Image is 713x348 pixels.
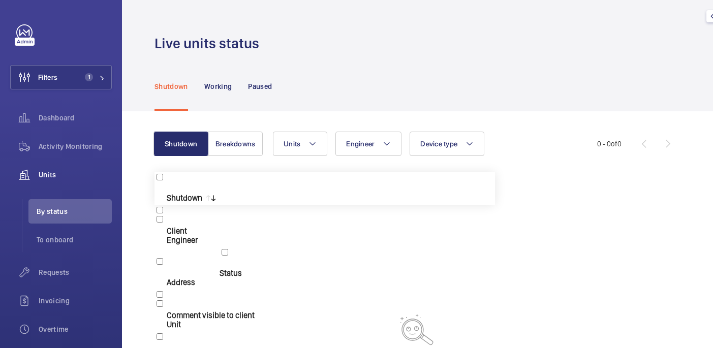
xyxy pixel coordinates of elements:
[167,321,241,329] div: Unit
[335,132,401,156] button: Engineer
[208,132,263,156] button: Breakdowns
[38,72,57,82] span: Filters
[39,113,112,123] span: Dashboard
[284,140,300,148] span: Units
[204,81,232,91] p: Working
[39,170,112,180] span: Units
[39,267,112,277] span: Requests
[154,34,265,53] h1: Live units status
[154,81,188,91] p: Shutdown
[39,141,112,151] span: Activity Monitoring
[167,235,198,245] span: Engineer
[37,235,112,245] span: To onboard
[611,140,617,148] span: of
[167,226,187,236] span: Client
[153,132,208,156] button: Shutdown
[10,65,112,89] button: Filters1
[167,194,202,202] div: Shutdown
[410,132,484,156] button: Device type
[273,132,327,156] button: Units
[346,140,375,148] span: Engineer
[39,296,112,306] span: Invoicing
[39,324,112,334] span: Overtime
[37,206,112,216] span: By status
[248,81,272,91] p: Paused
[167,277,195,287] span: Address
[220,268,242,278] span: Status
[420,140,457,148] span: Device type
[85,73,93,81] span: 1
[167,310,255,320] span: Comment visible to client
[597,140,622,147] span: 0 - 0 0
